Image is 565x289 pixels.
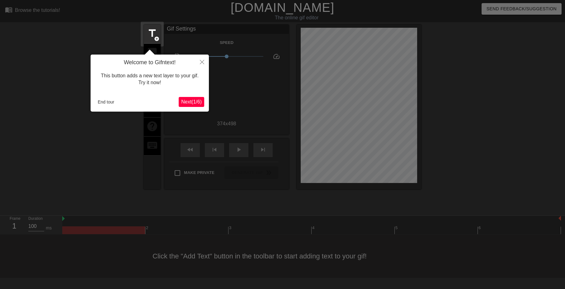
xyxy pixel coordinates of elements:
[95,97,117,107] button: End tour
[181,99,202,104] span: Next ( 1 / 6 )
[195,55,209,69] button: Close
[95,66,204,93] div: This button adds a new text layer to your gif. Try it now!
[179,97,204,107] button: Next
[95,59,204,66] h4: Welcome to Gifntext!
